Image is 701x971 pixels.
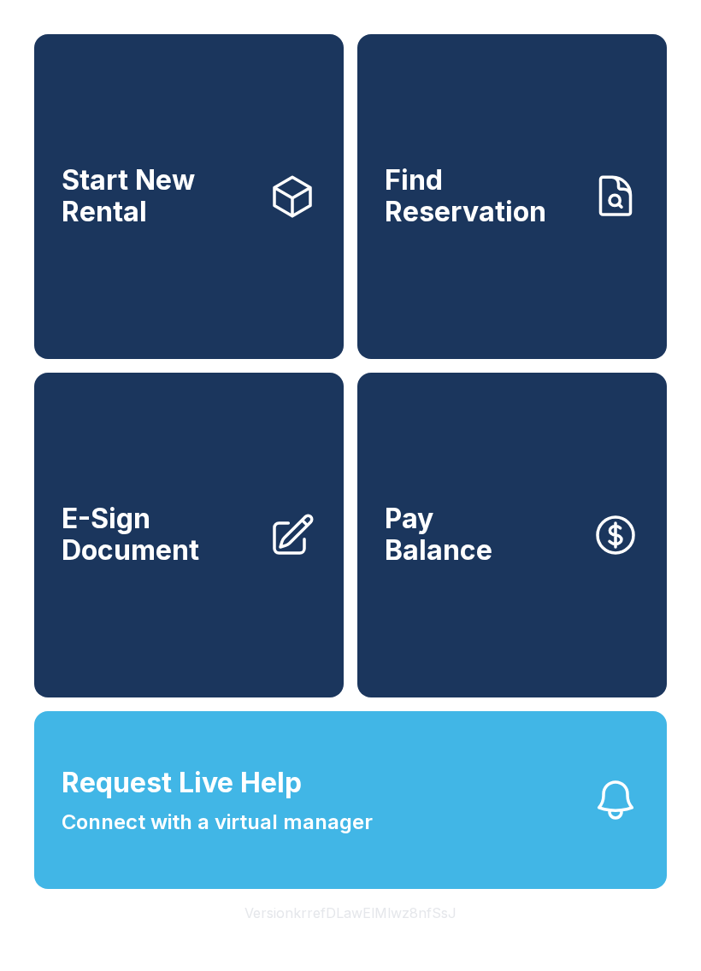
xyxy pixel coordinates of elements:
span: Connect with a virtual manager [62,807,373,838]
span: Start New Rental [62,165,255,227]
a: Find Reservation [357,34,667,359]
span: Find Reservation [385,165,578,227]
a: Start New Rental [34,34,344,359]
button: VersionkrrefDLawElMlwz8nfSsJ [231,889,470,937]
span: E-Sign Document [62,503,255,566]
span: Request Live Help [62,762,302,803]
button: PayBalance [357,373,667,697]
span: Pay Balance [385,503,492,566]
a: E-Sign Document [34,373,344,697]
button: Request Live HelpConnect with a virtual manager [34,711,667,889]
